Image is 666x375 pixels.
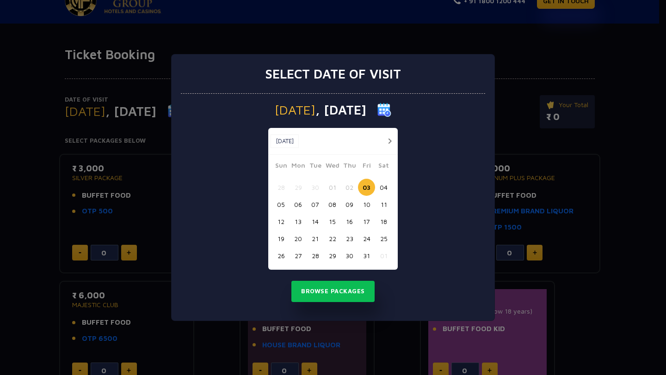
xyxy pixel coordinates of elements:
button: 08 [324,196,341,213]
button: 28 [307,247,324,264]
button: 12 [272,213,290,230]
button: [DATE] [271,134,299,148]
button: 27 [290,247,307,264]
button: 23 [341,230,358,247]
button: 02 [341,179,358,196]
span: Tue [307,160,324,173]
button: 04 [375,179,392,196]
button: 14 [307,213,324,230]
button: 13 [290,213,307,230]
span: Thu [341,160,358,173]
span: , [DATE] [315,103,366,116]
button: 17 [358,213,375,230]
button: 07 [307,196,324,213]
button: 19 [272,230,290,247]
button: 31 [358,247,375,264]
button: 11 [375,196,392,213]
button: 16 [341,213,358,230]
span: Sat [375,160,392,173]
button: 22 [324,230,341,247]
button: 18 [375,213,392,230]
button: 30 [341,247,358,264]
button: 01 [324,179,341,196]
button: 09 [341,196,358,213]
button: 10 [358,196,375,213]
button: 15 [324,213,341,230]
h3: Select date of visit [265,66,401,82]
button: 26 [272,247,290,264]
span: [DATE] [275,103,315,116]
img: calender icon [377,103,391,117]
button: 20 [290,230,307,247]
span: Sun [272,160,290,173]
button: 29 [324,247,341,264]
button: 24 [358,230,375,247]
button: 01 [375,247,392,264]
button: 03 [358,179,375,196]
span: Fri [358,160,375,173]
button: 06 [290,196,307,213]
button: 25 [375,230,392,247]
button: Browse Packages [291,281,375,302]
button: 05 [272,196,290,213]
button: 29 [290,179,307,196]
button: 28 [272,179,290,196]
button: 21 [307,230,324,247]
span: Mon [290,160,307,173]
span: Wed [324,160,341,173]
button: 30 [307,179,324,196]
